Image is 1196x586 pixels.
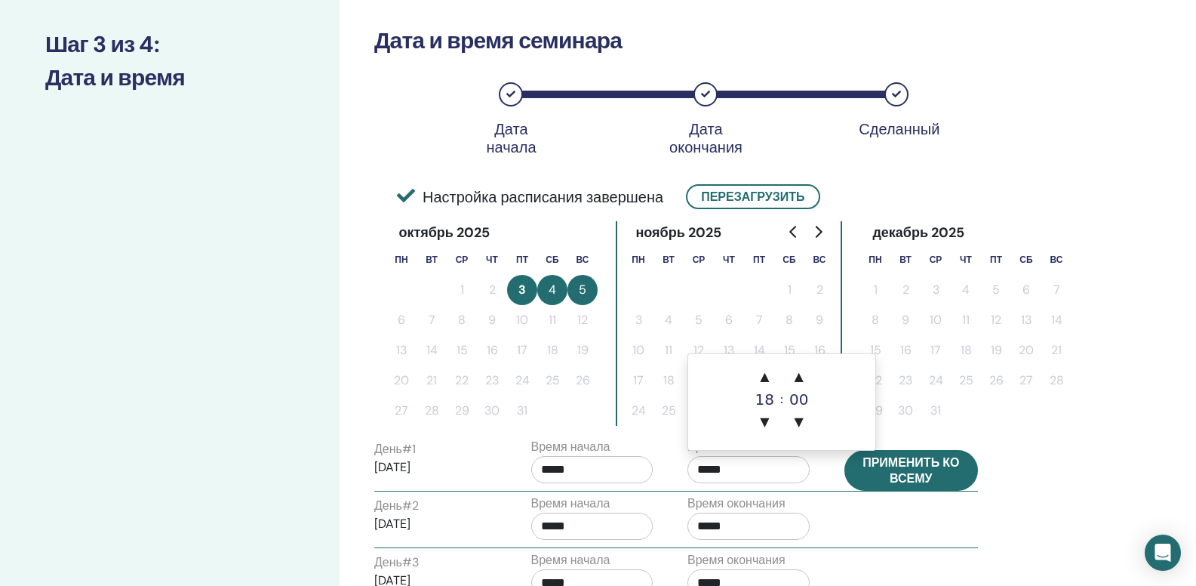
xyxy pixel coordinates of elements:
[653,396,684,426] button: 25
[386,305,417,335] button: 6
[684,245,714,275] th: среда
[744,335,774,365] button: 14
[981,365,1011,396] button: 26
[623,245,653,275] th: понедельник
[687,495,786,513] label: Время окончания
[653,305,684,335] button: 4
[921,335,951,365] button: 17
[507,245,537,275] th: пятница
[1011,275,1041,305] button: 6
[921,396,951,426] button: 31
[477,335,507,365] button: 16
[981,275,1011,305] button: 5
[417,305,447,335] button: 7
[890,245,921,275] th: вторник
[921,245,951,275] th: среда
[804,275,835,305] button: 2
[714,335,744,365] button: 13
[951,305,981,335] button: 11
[714,245,744,275] th: четверг
[981,335,1011,365] button: 19
[623,221,733,245] div: ноябрь 2025
[507,305,537,335] button: 10
[951,245,981,275] th: четверг
[1041,275,1071,305] button: 7
[749,362,779,392] span: ▲
[447,335,477,365] button: 15
[45,64,294,91] h3: Дата и время
[981,245,1011,275] th: пятница
[507,275,537,305] button: 3
[782,217,806,247] button: Go to previous month
[1041,335,1071,365] button: 21
[477,305,507,335] button: 9
[890,305,921,335] button: 9
[374,27,1004,54] h3: Дата и время семинара
[45,31,294,58] h3: Шаг 3 из 4 :
[774,245,804,275] th: суббота
[1041,305,1071,335] button: 14
[507,396,537,426] button: 31
[473,120,549,156] div: Дата начала
[374,458,497,477] p: [DATE]
[687,551,786,569] label: Время окончания
[784,407,814,437] span: ▼
[623,396,653,426] button: 24
[623,365,653,396] button: 17
[567,365,598,396] button: 26
[567,335,598,365] button: 19
[749,407,779,437] span: ▼
[921,305,951,335] button: 10
[653,335,684,365] button: 11
[804,305,835,335] button: 9
[537,335,567,365] button: 18
[386,365,417,396] button: 20
[1011,335,1041,365] button: 20
[386,221,502,245] div: октябрь 2025
[668,120,743,156] div: Дата окончания
[374,515,497,533] p: [DATE]
[374,497,419,515] label: День # 2
[951,275,981,305] button: 4
[684,396,714,426] button: 26
[804,335,835,365] button: 16
[804,245,835,275] th: воскресенье
[477,365,507,396] button: 23
[749,392,779,407] div: 18
[686,184,819,209] button: Перезагрузить
[951,365,981,396] button: 25
[537,305,567,335] button: 11
[477,275,507,305] button: 2
[774,275,804,305] button: 1
[447,305,477,335] button: 8
[784,392,814,407] div: 00
[744,305,774,335] button: 7
[860,335,890,365] button: 15
[774,335,804,365] button: 15
[531,438,610,456] label: Время начала
[1041,245,1071,275] th: воскресенье
[623,305,653,335] button: 3
[1145,535,1181,571] div: Open Intercom Messenger
[1011,365,1041,396] button: 27
[537,365,567,396] button: 25
[477,396,507,426] button: 30
[386,335,417,365] button: 13
[537,245,567,275] th: суббота
[537,275,567,305] button: 4
[684,365,714,396] button: 19
[417,335,447,365] button: 14
[921,275,951,305] button: 3
[531,551,610,569] label: Время начала
[447,365,477,396] button: 22
[477,245,507,275] th: четверг
[507,365,537,396] button: 24
[397,186,663,208] span: Настройка расписания завершена
[951,335,981,365] button: 18
[744,245,774,275] th: пятница
[890,365,921,396] button: 23
[417,365,447,396] button: 21
[921,365,951,396] button: 24
[567,305,598,335] button: 12
[623,335,653,365] button: 10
